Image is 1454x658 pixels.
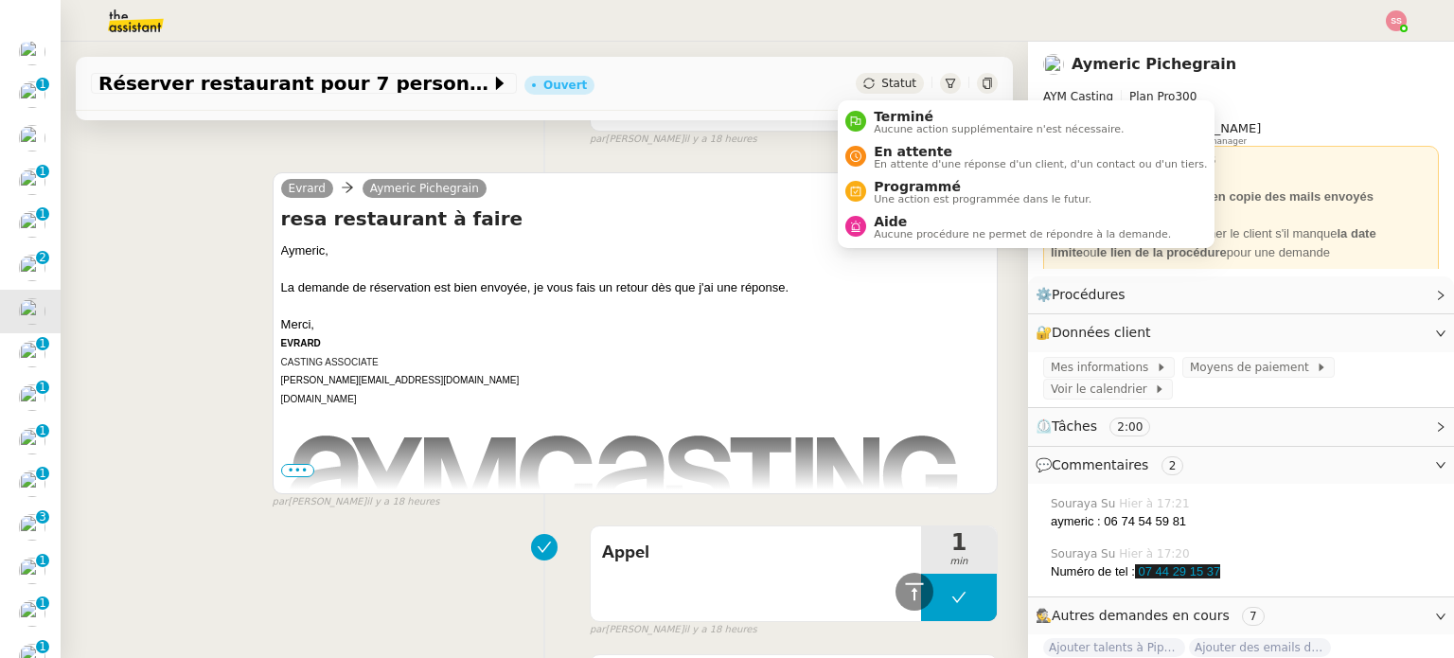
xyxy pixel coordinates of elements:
div: ⚙️Procédures [1028,276,1454,313]
span: il y a 18 heures [684,622,757,638]
span: Une action est programmée dans le futur. [874,194,1091,205]
div: Ouvert [543,80,587,91]
span: En attente d'une réponse d'un client, d'un contact ou d'un tiers. [874,159,1207,169]
span: Ajouter des emails dans Pipedrive [1189,638,1331,657]
div: Aymeric, [281,241,989,260]
nz-badge-sup: 1 [36,165,49,178]
a: 07 44 29 15 37 [1139,564,1221,578]
nz-badge-sup: 1 [36,78,49,91]
span: Commentaires [1052,457,1148,472]
span: 🔐 [1036,322,1159,344]
img: users%2FC9SBsJ0duuaSgpQFj5LgoEX8n0o2%2Favatar%2Fec9d51b8-9413-4189-adfb-7be4d8c96a3c [19,384,45,411]
span: ••• [281,464,315,477]
a: Aymeric Pichegrain [1072,55,1236,73]
img: users%2F1PNv5soDtMeKgnH5onPMHqwjzQn1%2Favatar%2Fd0f44614-3c2d-49b8-95e9-0356969fcfd1 [1043,54,1064,75]
span: [DOMAIN_NAME] [281,394,357,404]
span: Mes informations [1051,358,1156,377]
span: par [590,622,606,638]
small: [PERSON_NAME] [590,622,757,638]
a: Evrard [281,180,333,197]
nz-tag: 2 [1161,456,1184,475]
div: La demande de réservation est bien envoyée, je vous fais un retour dès que j'ai une réponse. [281,278,989,297]
div: 📮 [1051,187,1431,206]
nz-badge-sup: 1 [36,467,49,480]
span: Plan Pro [1129,90,1175,103]
p: 1 [39,337,46,354]
nz-badge-sup: 2 [36,251,49,264]
span: par [273,494,289,510]
span: 300 [1175,90,1197,103]
strong: le lien de la procédure [1096,245,1226,259]
div: 💬Commentaires 2 [1028,447,1454,484]
img: users%2FC9SBsJ0duuaSgpQFj5LgoEX8n0o2%2Favatar%2Fec9d51b8-9413-4189-adfb-7be4d8c96a3c [19,428,45,454]
p: 1 [39,596,46,614]
span: Hier à 17:20 [1119,545,1193,562]
nz-badge-sup: 1 [36,554,49,567]
span: 🕵️ [1036,608,1272,623]
a: [PERSON_NAME][EMAIL_ADDRESS][DOMAIN_NAME] [281,375,520,385]
img: users%2F1PNv5soDtMeKgnH5onPMHqwjzQn1%2Favatar%2Fd0f44614-3c2d-49b8-95e9-0356969fcfd1 [19,39,45,65]
img: users%2FC9SBsJ0duuaSgpQFj5LgoEX8n0o2%2Favatar%2Fec9d51b8-9413-4189-adfb-7be4d8c96a3c [19,471,45,497]
img: users%2FC9SBsJ0duuaSgpQFj5LgoEX8n0o2%2Favatar%2Fec9d51b8-9413-4189-adfb-7be4d8c96a3c [19,211,45,238]
nz-badge-sup: 1 [36,596,49,610]
strong: la date limite [1051,226,1376,259]
p: 1 [39,165,46,182]
nz-badge-sup: 1 [36,207,49,221]
a: Aymeric Pichegrain [363,180,487,197]
nz-badge-sup: 3 [36,510,49,524]
span: Aucune action supplémentaire n'est nécessaire. [874,124,1124,134]
p: 1 [39,78,46,95]
div: 🔴 Ne pas hésiter à questionner le client s'il manque ou pour une demande [1051,224,1431,261]
p: 3 [39,510,46,527]
h4: resa restaurant à faire [281,205,989,232]
span: 💬 [1036,457,1191,472]
span: il y a 18 heures [366,494,439,510]
small: [PERSON_NAME] [590,132,757,148]
nz-badge-sup: 1 [36,424,49,437]
span: ⚙️ [1036,284,1134,306]
span: il y a 18 heures [684,132,757,148]
img: users%2FC9SBsJ0duuaSgpQFj5LgoEX8n0o2%2Favatar%2Fec9d51b8-9413-4189-adfb-7be4d8c96a3c [19,558,45,584]
p: 2 [39,251,46,268]
p: 1 [39,554,46,571]
p: 1 [39,424,46,441]
span: ⏲️ [1036,418,1166,434]
span: Procédures [1052,287,1126,302]
span: Souraya Su [1051,495,1119,512]
span: AYM Casting [1043,90,1113,103]
img: users%2FC9SBsJ0duuaSgpQFj5LgoEX8n0o2%2Favatar%2Fec9d51b8-9413-4189-adfb-7be4d8c96a3c [19,81,45,108]
span: 1 [921,531,997,554]
img: users%2FC9SBsJ0duuaSgpQFj5LgoEX8n0o2%2Favatar%2Fec9d51b8-9413-4189-adfb-7be4d8c96a3c [19,169,45,195]
img: users%2F1PNv5soDtMeKgnH5onPMHqwjzQn1%2Favatar%2Fd0f44614-3c2d-49b8-95e9-0356969fcfd1 [19,125,45,151]
div: 🔐Données client [1028,314,1454,351]
nz-tag: 2:00 [1109,418,1150,436]
span: min [921,554,997,570]
p: 1 [39,640,46,657]
strong: Toujours mettre le client en copie des mails envoyés [1066,189,1374,204]
img: svg [1386,10,1407,31]
span: Aide [874,214,1171,229]
div: 🕵️Autres demandes en cours 7 [1028,597,1454,634]
span: CASTING ASSOCIATE [281,357,379,367]
span: Programmé [874,179,1091,194]
small: [PERSON_NAME] [273,494,440,510]
img: users%2FW4OQjB9BRtYK2an7yusO0WsYLsD3%2Favatar%2F28027066-518b-424c-8476-65f2e549ac29 [19,600,45,627]
a: [DOMAIN_NAME] [281,391,357,405]
span: Voir le calendrier [1051,380,1154,399]
span: par [590,132,606,148]
img: users%2F1PNv5soDtMeKgnH5onPMHqwjzQn1%2Favatar%2Fd0f44614-3c2d-49b8-95e9-0356969fcfd1 [19,298,45,325]
span: Autres demandes en cours [1052,608,1230,623]
nz-badge-sup: 1 [36,337,49,350]
img: users%2FC9SBsJ0duuaSgpQFj5LgoEX8n0o2%2Favatar%2Fec9d51b8-9413-4189-adfb-7be4d8c96a3c [19,514,45,541]
div: Numéro de tel : [1051,562,1439,581]
span: Terminé [874,109,1124,124]
span: Tâches [1052,418,1097,434]
img: users%2FC9SBsJ0duuaSgpQFj5LgoEX8n0o2%2Favatar%2Fec9d51b8-9413-4189-adfb-7be4d8c96a3c [19,341,45,367]
span: En attente [874,144,1207,159]
span: Souraya Su [1051,545,1119,562]
span: Ajouter talents à Pipedrive [1043,638,1185,657]
img: AIorK4zBE7hCzjTlk8eydbaRRLMJddKR7TO8k8Bc20gR5uuFu0xmKFWIEOX0FMQ8cpwYtoqLbeweWkTS0113 [281,426,965,525]
span: Réserver restaurant pour 7 personnes [98,74,490,93]
span: Appel [602,539,910,567]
